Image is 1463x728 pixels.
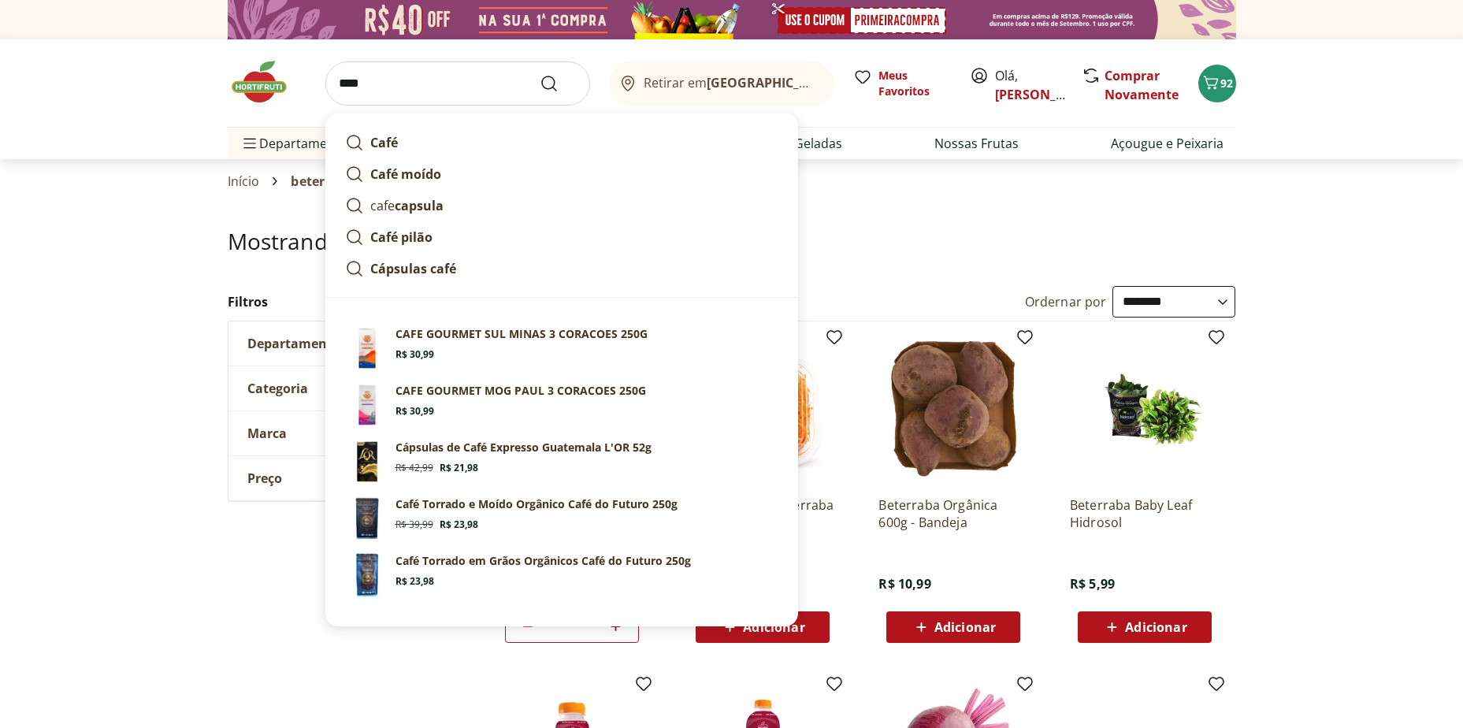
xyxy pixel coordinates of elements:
a: Café [339,127,785,158]
button: Preço [228,456,465,500]
a: PrincipalCAFE GOURMET MOG PAUL 3 CORACOES 250GR$ 30,99 [339,377,785,433]
img: Café Torrado em Grãos Orgânicos Café do Futuro 250g [345,553,389,597]
label: Ordernar por [1025,293,1107,310]
span: Adicionar [934,621,996,633]
span: Meus Favoritos [878,68,951,99]
span: 92 [1220,76,1233,91]
button: Adicionar [1078,611,1212,643]
strong: capsula [395,197,444,214]
a: Açougue e Peixaria [1111,134,1223,153]
button: Carrinho [1198,65,1236,102]
a: Cápsulas café [339,253,785,284]
b: [GEOGRAPHIC_DATA]/[GEOGRAPHIC_DATA] [707,74,972,91]
span: Adicionar [1125,621,1186,633]
h1: Mostrando resultados para: [228,228,1236,254]
img: Beterraba Baby Leaf Hidrosol [1070,334,1220,484]
span: Marca [247,425,287,441]
p: Café Torrado e Moído Orgânico Café do Futuro 250g [395,496,678,512]
span: Olá, [995,66,1065,104]
span: Adicionar [743,621,804,633]
span: R$ 10,99 [878,575,930,592]
span: Retirar em [644,76,818,90]
a: Beterraba Orgânica 600g - Bandeja [878,496,1028,531]
button: Submit Search [540,74,577,93]
a: Nossas Frutas [934,134,1019,153]
span: Preço [247,470,282,486]
strong: Cápsulas café [370,260,456,277]
span: R$ 42,99 [395,462,433,474]
button: Marca [228,411,465,455]
a: Café moído [339,158,785,190]
a: Café Torrado e Moído Orgânico Café do Futuro 250gCafé Torrado e Moído Orgânico Café do Futuro 250... [339,490,785,547]
a: Café Torrado em Grãos Orgânicos Café do Futuro 250gCafé Torrado em Grãos Orgânicos Café do Futuro... [339,547,785,604]
span: R$ 23,98 [440,518,478,531]
a: Início [228,174,260,188]
a: Beterraba Baby Leaf Hidrosol [1070,496,1220,531]
img: Café Torrado e Moído Orgânico Café do Futuro 250g [345,496,389,540]
strong: Café pilão [370,228,433,246]
img: Principal [345,383,389,427]
button: Adicionar [886,611,1020,643]
img: Principal [345,326,389,370]
a: PrincipalCAFE GOURMET SUL MINAS 3 CORACOES 250GR$ 30,99 [339,320,785,377]
span: Categoria [247,381,308,396]
input: search [325,61,590,106]
span: R$ 39,99 [395,518,433,531]
p: Café Torrado em Grãos Orgânicos Café do Futuro 250g [395,553,691,569]
a: Café pilão [339,221,785,253]
img: Cápsulas de Café Expresso Guatemala L'OR 52g [345,440,389,484]
p: CAFE GOURMET MOG PAUL 3 CORACOES 250G [395,383,646,399]
strong: Café moído [370,165,441,183]
button: Retirar em[GEOGRAPHIC_DATA]/[GEOGRAPHIC_DATA] [609,61,834,106]
p: cafe [370,196,444,215]
h2: Filtros [228,286,466,318]
p: CAFE GOURMET SUL MINAS 3 CORACOES 250G [395,326,648,342]
a: cafecapsula [339,190,785,221]
span: Departamento [247,336,340,351]
button: Departamento [228,321,465,366]
a: [PERSON_NAME] [995,86,1097,103]
span: Departamentos [240,124,354,162]
span: beterraba [291,174,354,188]
a: Cápsulas de Café Expresso Guatemala L'OR 52gCápsulas de Café Expresso Guatemala L'OR 52gR$ 42,99R... [339,433,785,490]
button: Adicionar [696,611,830,643]
span: R$ 21,98 [440,462,478,474]
span: R$ 30,99 [395,348,434,361]
a: Comprar Novamente [1105,67,1179,103]
a: Meus Favoritos [853,68,951,99]
span: R$ 30,99 [395,405,434,418]
strong: Café [370,134,398,151]
span: R$ 23,98 [395,575,434,588]
span: R$ 5,99 [1070,575,1115,592]
button: Categoria [228,366,465,410]
button: Menu [240,124,259,162]
img: Beterraba Orgânica 600g - Bandeja [878,334,1028,484]
p: Cápsulas de Café Expresso Guatemala L'OR 52g [395,440,652,455]
img: Hortifruti [228,58,306,106]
